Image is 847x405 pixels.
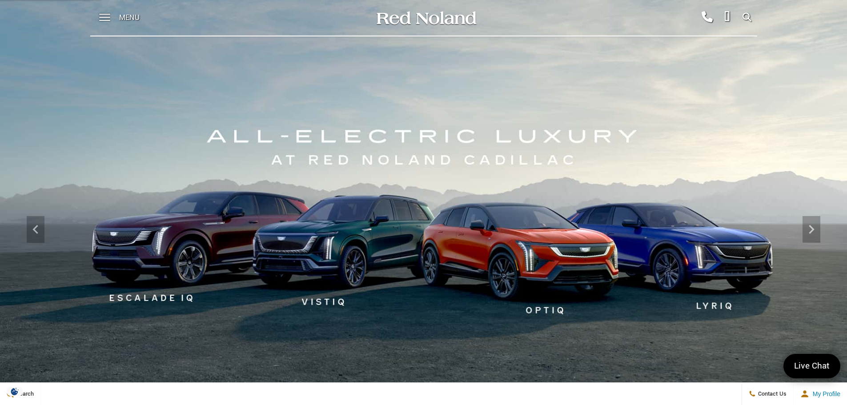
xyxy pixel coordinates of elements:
img: Red Noland Auto Group [375,10,477,26]
div: Previous [27,216,44,243]
span: My Profile [809,390,840,397]
section: Click to Open Cookie Consent Modal [4,387,25,396]
span: Contact Us [756,390,787,398]
a: Live Chat [783,354,840,378]
img: Opt-Out Icon [4,387,25,396]
button: Open user profile menu [794,383,847,405]
div: Next [803,216,820,243]
span: Live Chat [790,360,834,372]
